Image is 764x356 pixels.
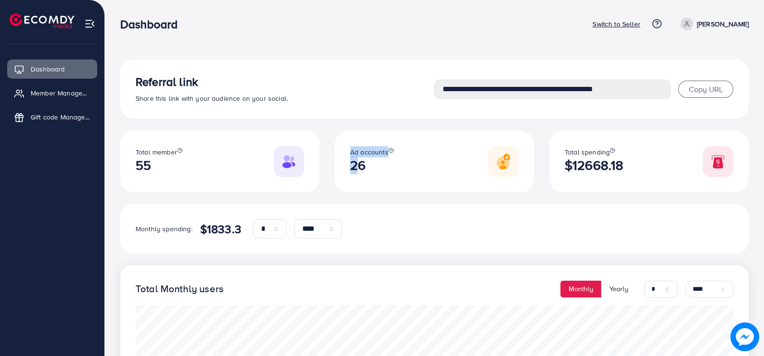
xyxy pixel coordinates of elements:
p: [PERSON_NAME] [697,18,749,30]
h2: $12668.18 [565,157,623,173]
a: Dashboard [7,59,97,79]
img: Responsive image [703,146,733,177]
p: Monthly spending: [136,223,193,235]
img: image [730,322,759,351]
button: Monthly [560,281,602,297]
h4: Total Monthly users [136,283,224,295]
a: Member Management [7,83,97,103]
button: Yearly [601,281,637,297]
a: [PERSON_NAME] [677,18,749,30]
span: Dashboard [31,64,65,74]
h3: Dashboard [120,17,185,31]
span: Member Management [31,88,90,98]
span: Share this link with your audience on your social. [136,94,288,103]
img: Responsive image [274,146,304,177]
img: logo [10,13,74,28]
span: Gift code Management [31,112,90,122]
h3: Referral link [136,75,434,89]
img: Responsive image [488,146,519,177]
h4: $1833.3 [200,222,241,236]
span: Total spending [565,147,610,157]
span: Total member [136,147,177,157]
img: menu [84,18,95,29]
span: Ad accounts [350,147,388,157]
h2: 26 [350,157,394,173]
h2: 55 [136,157,182,173]
a: Gift code Management [7,107,97,127]
p: Switch to Seller [593,18,640,30]
button: Copy URL [678,81,733,98]
span: Copy URL [689,84,723,95]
